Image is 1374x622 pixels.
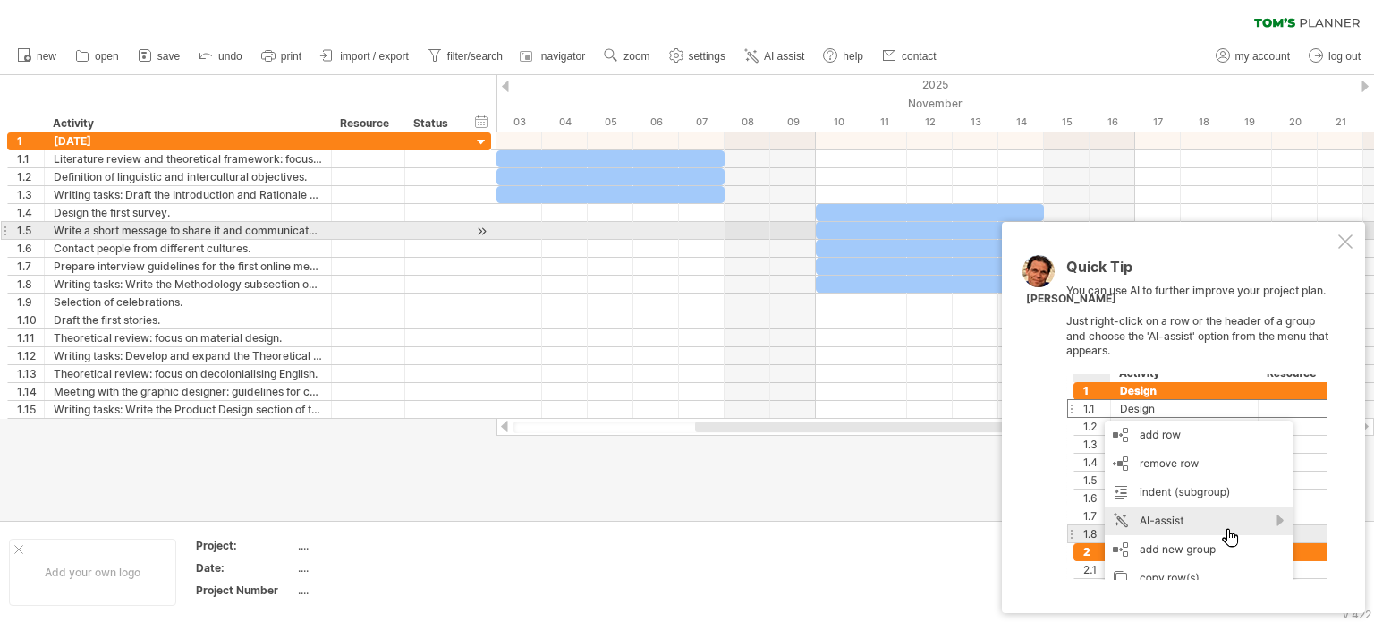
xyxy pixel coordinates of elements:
[861,113,907,132] div: Tuesday, 11 November 2025
[599,45,655,68] a: zoom
[54,294,322,311] div: Selection of celebrations.
[53,115,321,132] div: Activity
[843,50,863,63] span: help
[54,347,322,364] div: Writing tasks: Develop and expand the Theoretical Framework section, integrating key authors and ...
[1272,113,1318,132] div: Thursday, 20 November 2025
[17,401,44,418] div: 1.15
[340,50,409,63] span: import / export
[54,132,322,149] div: [DATE]
[54,150,322,167] div: Literature review and theoretical framework: focus on interculturality.
[679,113,725,132] div: Friday, 7 November 2025
[902,50,937,63] span: contact
[54,311,322,328] div: Draft the first stories.
[1026,292,1116,307] div: [PERSON_NAME]
[298,560,448,575] div: ....
[423,45,508,68] a: filter/search
[17,204,44,221] div: 1.4
[1226,113,1272,132] div: Wednesday, 19 November 2025
[818,45,869,68] a: help
[157,50,180,63] span: save
[54,365,322,382] div: Theoretical review: focus on decolonialising English.
[17,168,44,185] div: 1.2
[54,186,322,203] div: Writing tasks: Draft the Introduction and Rationale sections of the thesis, explaining the contex...
[54,222,322,239] div: Write a short message to share it and communicate through different media.
[17,276,44,293] div: 1.8
[37,50,56,63] span: new
[17,186,44,203] div: 1.3
[1211,45,1295,68] a: my account
[54,168,322,185] div: Definition of linguistic and intercultural objectives.
[633,113,679,132] div: Thursday, 6 November 2025
[196,583,294,598] div: Project Number
[541,50,585,63] span: navigator
[1304,45,1366,68] a: log out
[9,539,176,606] div: Add your own logo
[17,311,44,328] div: 1.10
[17,132,44,149] div: 1
[17,365,44,382] div: 1.13
[17,294,44,311] div: 1.9
[623,50,649,63] span: zoom
[196,560,294,575] div: Date:
[54,258,322,275] div: Prepare interview guidelines for the first online meeting, where the proposal will be presented.
[17,240,44,257] div: 1.6
[298,538,448,553] div: ....
[473,222,490,241] div: scroll to activity
[1135,113,1181,132] div: Monday, 17 November 2025
[689,50,725,63] span: settings
[878,45,942,68] a: contact
[542,113,588,132] div: Tuesday, 4 November 2025
[1235,50,1290,63] span: my account
[770,113,816,132] div: Sunday, 9 November 2025
[54,401,322,418] div: Writing tasks: Write the Product Design section of the thesis and revise the Methodology draft.
[71,45,124,68] a: open
[496,113,542,132] div: Monday, 3 November 2025
[517,45,590,68] a: navigator
[54,240,322,257] div: Contact people from different cultures.
[998,113,1044,132] div: Friday, 14 November 2025
[17,258,44,275] div: 1.7
[413,115,453,132] div: Status
[17,347,44,364] div: 1.12
[54,383,322,400] div: Meeting with the graphic designer: guidelines for creating the visual material.
[1343,608,1371,621] div: v 422
[340,115,394,132] div: Resource
[725,113,770,132] div: Saturday, 8 November 2025
[1328,50,1361,63] span: log out
[54,329,322,346] div: Theoretical review: focus on material design.
[133,45,185,68] a: save
[54,276,322,293] div: Writing tasks: Write the Methodology subsection on data collection instruments and participant se...
[194,45,248,68] a: undo
[1181,113,1226,132] div: Tuesday, 18 November 2025
[953,113,998,132] div: Thursday, 13 November 2025
[281,50,301,63] span: print
[1066,260,1335,580] div: You can use AI to further improve your project plan. Just right-click on a row or the header of a...
[588,113,633,132] div: Wednesday, 5 November 2025
[257,45,307,68] a: print
[447,50,503,63] span: filter/search
[907,113,953,132] div: Wednesday, 12 November 2025
[17,222,44,239] div: 1.5
[17,150,44,167] div: 1.1
[298,583,448,598] div: ....
[665,45,731,68] a: settings
[17,329,44,346] div: 1.11
[13,45,62,68] a: new
[764,50,804,63] span: AI assist
[218,50,242,63] span: undo
[1044,113,1090,132] div: Saturday, 15 November 2025
[740,45,810,68] a: AI assist
[316,45,414,68] a: import / export
[1090,113,1135,132] div: Sunday, 16 November 2025
[54,204,322,221] div: Design the first survey.
[196,538,294,553] div: Project:
[1066,260,1335,284] div: Quick Tip
[816,113,861,132] div: Monday, 10 November 2025
[17,383,44,400] div: 1.14
[95,50,119,63] span: open
[1318,113,1363,132] div: Friday, 21 November 2025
